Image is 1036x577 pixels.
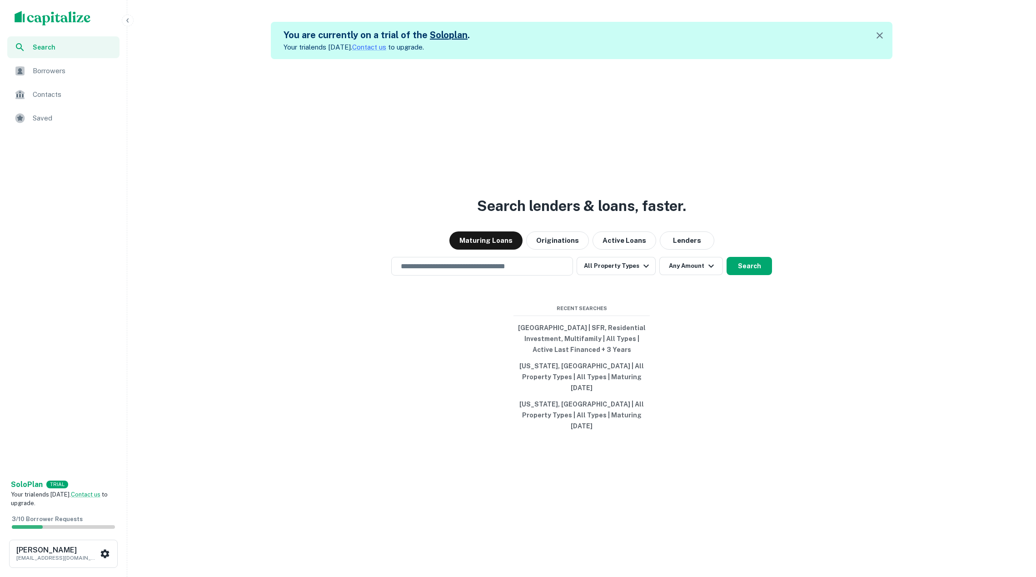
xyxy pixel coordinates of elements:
[284,42,470,53] p: Your trial ends [DATE]. to upgrade.
[7,36,120,58] a: Search
[7,84,120,105] a: Contacts
[660,231,714,250] button: Lenders
[16,554,98,562] p: [EMAIL_ADDRESS][DOMAIN_NAME]
[46,481,68,488] div: TRIAL
[727,257,772,275] button: Search
[33,113,114,124] span: Saved
[513,358,650,396] button: [US_STATE], [GEOGRAPHIC_DATA] | All Property Types | All Types | Maturing [DATE]
[15,11,91,25] img: capitalize-logo.png
[33,42,114,52] span: Search
[513,396,650,434] button: [US_STATE], [GEOGRAPHIC_DATA] | All Property Types | All Types | Maturing [DATE]
[593,231,656,250] button: Active Loans
[449,231,523,250] button: Maturing Loans
[284,28,470,42] h5: You are currently on a trial of the .
[71,491,100,498] a: Contact us
[513,320,650,358] button: [GEOGRAPHIC_DATA] | SFR, Residential Investment, Multifamily | All Types | Active Last Financed +...
[430,30,468,40] a: Soloplan
[16,547,98,554] h6: [PERSON_NAME]
[352,43,386,51] a: Contact us
[11,480,43,489] strong: Solo Plan
[577,257,656,275] button: All Property Types
[11,491,108,507] span: Your trial ends [DATE]. to upgrade.
[33,65,114,76] span: Borrowers
[11,479,43,490] a: SoloPlan
[659,257,723,275] button: Any Amount
[7,60,120,82] a: Borrowers
[12,516,83,522] span: 3 / 10 Borrower Requests
[513,305,650,312] span: Recent Searches
[33,89,114,100] span: Contacts
[526,231,589,250] button: Originations
[991,504,1036,548] iframe: Chat Widget
[477,195,686,217] h3: Search lenders & loans, faster.
[9,540,118,568] button: [PERSON_NAME][EMAIL_ADDRESS][DOMAIN_NAME]
[7,107,120,129] a: Saved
